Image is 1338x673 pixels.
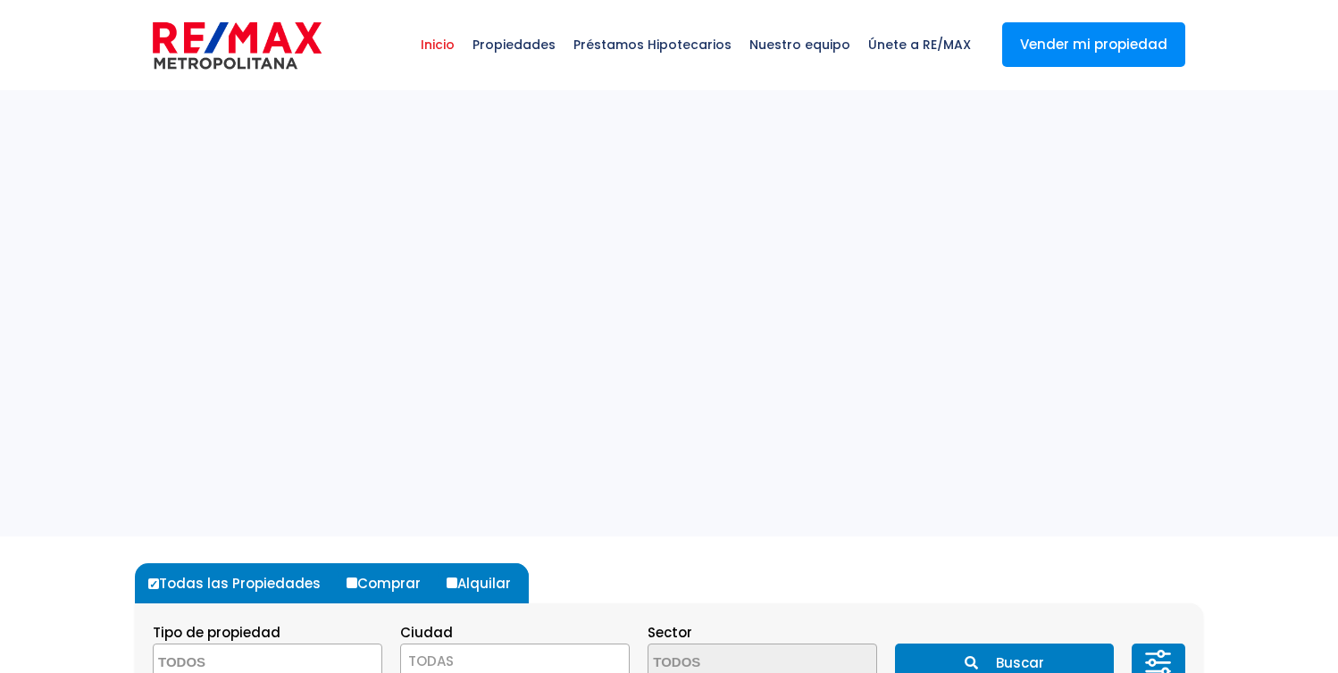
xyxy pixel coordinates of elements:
span: Sector [648,623,692,642]
label: Alquilar [442,563,529,603]
input: Todas las Propiedades [148,578,159,589]
span: Inicio [412,18,464,71]
label: Comprar [342,563,439,603]
label: Todas las Propiedades [144,563,339,603]
span: Préstamos Hipotecarios [564,18,740,71]
span: Propiedades [464,18,564,71]
span: TODAS [408,652,454,670]
span: Únete a RE/MAX [859,18,980,71]
input: Comprar [347,577,357,588]
img: remax-metropolitana-logo [153,19,322,72]
a: Vender mi propiedad [1002,22,1185,67]
input: Alquilar [447,577,457,588]
span: Nuestro equipo [740,18,859,71]
span: Tipo de propiedad [153,623,280,642]
span: Ciudad [400,623,453,642]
